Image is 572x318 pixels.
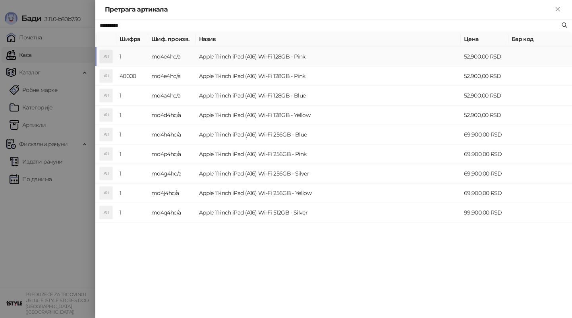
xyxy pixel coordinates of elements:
[196,86,461,105] td: Apple 11-inch iPad (A16) Wi-Fi 128GB - Blue
[461,66,508,86] td: 52.900,00 RSD
[100,167,112,180] div: A1I
[148,164,196,183] td: md4g4hc/a
[196,47,461,66] td: Apple 11-inch iPad (A16) Wi-Fi 128GB - Pink
[100,148,112,160] div: A1I
[461,183,508,203] td: 69.900,00 RSD
[100,128,112,141] div: A1I
[100,50,112,63] div: A1I
[100,70,112,82] div: A1I
[148,66,196,86] td: md4e4hc/a
[461,31,508,47] th: Цена
[196,125,461,144] td: Apple 11-inch iPad (A16) Wi-Fi 256GB - Blue
[196,31,461,47] th: Назив
[116,164,148,183] td: 1
[105,5,553,14] div: Претрага артикала
[116,86,148,105] td: 1
[461,125,508,144] td: 69.900,00 RSD
[461,86,508,105] td: 52.900,00 RSD
[196,164,461,183] td: Apple 11-inch iPad (A16) Wi-Fi 256GB - Silver
[461,144,508,164] td: 69.900,00 RSD
[148,105,196,125] td: md4d4hc/a
[116,203,148,222] td: 1
[461,164,508,183] td: 69.900,00 RSD
[116,105,148,125] td: 1
[148,31,196,47] th: Шиф. произв.
[148,183,196,203] td: md4j4hc/a
[100,206,112,219] div: A1I
[148,47,196,66] td: md4e4hc/a
[196,105,461,125] td: Apple 11-inch iPad (A16) Wi-Fi 128GB - Yellow
[196,183,461,203] td: Apple 11-inch iPad (A16) Wi-Fi 256GB - Yellow
[148,144,196,164] td: md4p4hc/a
[100,109,112,121] div: A1I
[461,47,508,66] td: 52.900,00 RSD
[116,47,148,66] td: 1
[148,203,196,222] td: md4q4hc/a
[148,125,196,144] td: md4h4hc/a
[100,187,112,199] div: A1I
[196,66,461,86] td: Apple 11-inch iPad (A16) Wi-Fi 128GB - Pink
[196,203,461,222] td: Apple 11-inch iPad (A16) Wi-Fi 512GB - Silver
[100,89,112,102] div: A1I
[553,5,562,14] button: Close
[116,66,148,86] td: 40000
[116,144,148,164] td: 1
[116,183,148,203] td: 1
[196,144,461,164] td: Apple 11-inch iPad (A16) Wi-Fi 256GB - Pink
[508,31,572,47] th: Бар код
[148,86,196,105] td: md4a4hc/a
[116,31,148,47] th: Шифра
[461,105,508,125] td: 52.900,00 RSD
[116,125,148,144] td: 1
[461,203,508,222] td: 99.900,00 RSD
